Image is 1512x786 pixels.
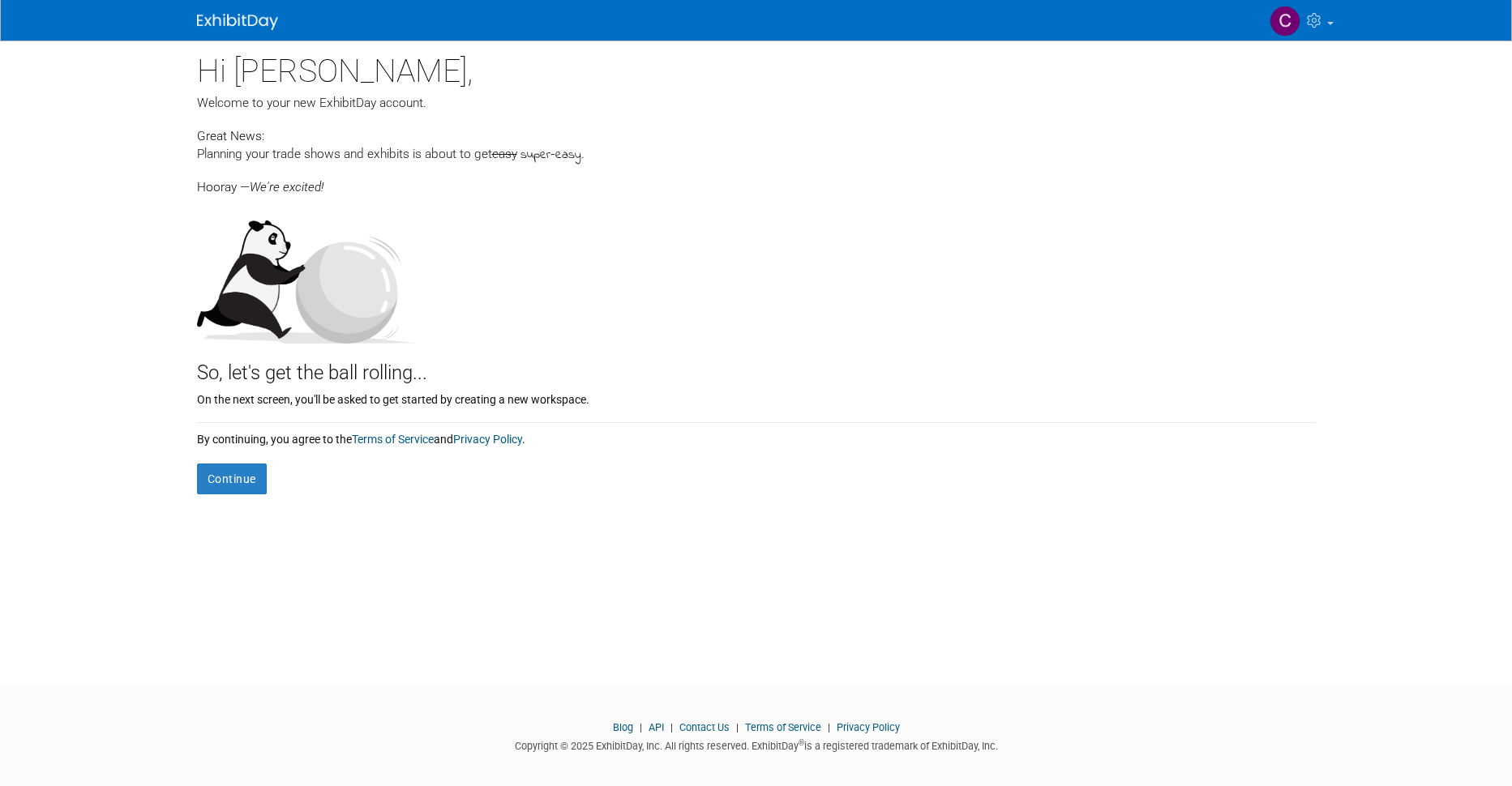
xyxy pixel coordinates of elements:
[197,204,416,344] img: Let's get the ball rolling
[453,433,522,446] a: Privacy Policy
[197,423,1316,447] div: By continuing, you agree to the and .
[666,721,677,733] span: |
[799,738,804,747] sup: ®
[197,94,1316,112] div: Welcome to your new ExhibitDay account.
[492,147,517,161] span: easy
[197,126,1316,145] div: Great News:
[837,721,900,733] a: Privacy Policy
[197,145,1316,164] div: Planning your trade shows and exhibits is about to get .
[250,180,323,194] span: We're excited!
[352,433,434,446] a: Terms of Service
[1270,6,1300,36] img: christine couchaud
[613,721,633,733] a: Blog
[197,164,1316,196] div: Hooray —
[197,463,267,494] button: Continue
[824,721,834,733] span: |
[679,721,730,733] a: Contact Us
[649,721,664,733] a: API
[197,344,1316,387] div: So, let's get the ball rolling...
[197,387,1316,408] div: On the next screen, you'll be asked to get started by creating a new workspace.
[745,721,821,733] a: Terms of Service
[197,41,1316,94] div: Hi [PERSON_NAME],
[197,14,278,30] img: ExhibitDay
[732,721,743,733] span: |
[636,721,646,733] span: |
[520,146,581,164] span: super-easy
